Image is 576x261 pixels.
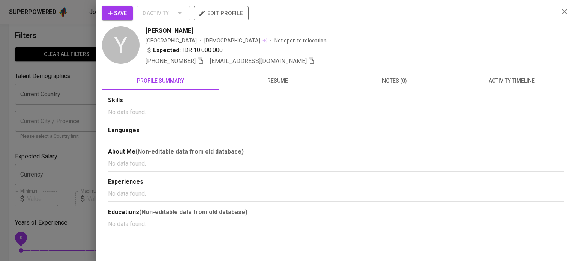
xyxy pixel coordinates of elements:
[223,76,331,86] span: resume
[200,8,243,18] span: edit profile
[108,159,564,168] p: No data found.
[106,76,214,86] span: profile summary
[102,26,139,64] div: Y
[108,147,564,156] div: About Me
[145,37,197,44] div: [GEOGRAPHIC_DATA]
[135,148,244,155] b: (Non-editable data from old database)
[145,26,193,35] span: [PERSON_NAME]
[210,57,307,65] span: [EMAIL_ADDRESS][DOMAIN_NAME]
[194,6,249,20] button: edit profile
[108,220,564,229] p: No data found.
[108,9,127,18] span: Save
[102,6,133,20] button: Save
[145,46,223,55] div: IDR 10.000.000
[108,96,564,105] div: Skills
[139,208,247,216] b: (Non-editable data from old database)
[274,37,327,44] p: Not open to relocation
[108,178,564,186] div: Experiences
[108,189,564,198] p: No data found.
[108,126,564,135] div: Languages
[340,76,448,86] span: notes (0)
[457,76,565,86] span: activity timeline
[108,208,564,217] div: Educations
[194,10,249,16] a: edit profile
[145,57,196,65] span: [PHONE_NUMBER]
[153,46,181,55] b: Expected:
[108,108,564,117] p: No data found.
[204,37,261,44] span: [DEMOGRAPHIC_DATA]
